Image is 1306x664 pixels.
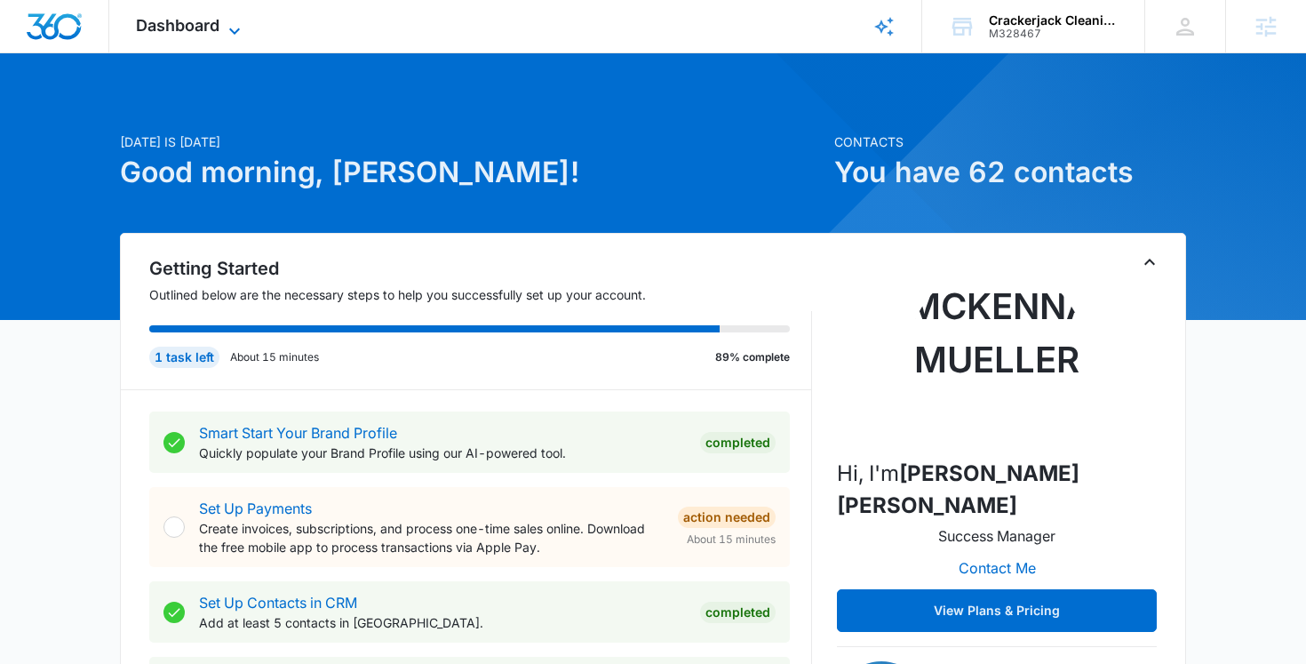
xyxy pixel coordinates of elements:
[68,105,159,116] div: Domain Overview
[28,46,43,60] img: website_grey.svg
[199,500,312,517] a: Set Up Payments
[199,444,686,462] p: Quickly populate your Brand Profile using our AI-powered tool.
[177,103,191,117] img: tab_keywords_by_traffic_grey.svg
[199,519,664,556] p: Create invoices, subscriptions, and process one-time sales online. Download the free mobile app t...
[678,507,776,528] div: Action Needed
[1139,252,1160,273] button: Toggle Collapse
[837,589,1157,632] button: View Plans & Pricing
[989,28,1119,40] div: account id
[837,458,1157,522] p: Hi, I'm
[196,105,299,116] div: Keywords by Traffic
[834,151,1186,194] h1: You have 62 contacts
[28,28,43,43] img: logo_orange.svg
[908,266,1086,444] img: McKenna Mueller
[136,16,219,35] span: Dashboard
[938,525,1055,547] p: Success Manager
[837,460,1079,518] strong: [PERSON_NAME] [PERSON_NAME]
[120,151,824,194] h1: Good morning, [PERSON_NAME]!
[199,424,397,442] a: Smart Start Your Brand Profile
[700,602,776,623] div: Completed
[715,349,790,365] p: 89% complete
[941,547,1054,589] button: Contact Me
[149,285,812,304] p: Outlined below are the necessary steps to help you successfully set up your account.
[149,255,812,282] h2: Getting Started
[50,28,87,43] div: v 4.0.25
[700,432,776,453] div: Completed
[989,13,1119,28] div: account name
[48,103,62,117] img: tab_domain_overview_orange.svg
[834,132,1186,151] p: Contacts
[230,349,319,365] p: About 15 minutes
[46,46,195,60] div: Domain: [DOMAIN_NAME]
[120,132,824,151] p: [DATE] is [DATE]
[149,347,219,368] div: 1 task left
[687,532,776,548] span: About 15 minutes
[199,613,686,632] p: Add at least 5 contacts in [GEOGRAPHIC_DATA].
[199,594,357,612] a: Set Up Contacts in CRM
